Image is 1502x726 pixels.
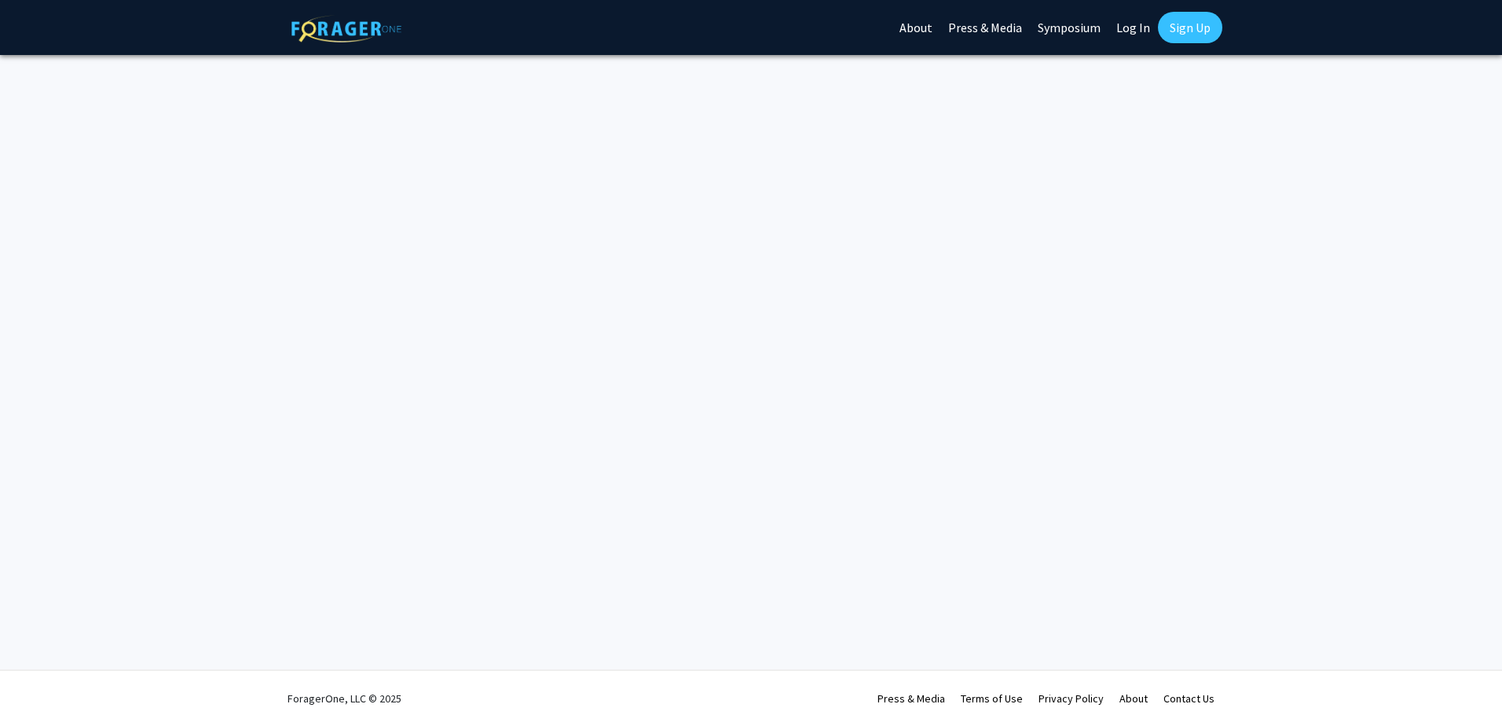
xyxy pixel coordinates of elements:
[1039,691,1104,706] a: Privacy Policy
[1119,691,1148,706] a: About
[961,691,1023,706] a: Terms of Use
[288,671,401,726] div: ForagerOne, LLC © 2025
[877,691,945,706] a: Press & Media
[1163,691,1214,706] a: Contact Us
[1158,12,1222,43] a: Sign Up
[291,15,401,42] img: ForagerOne Logo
